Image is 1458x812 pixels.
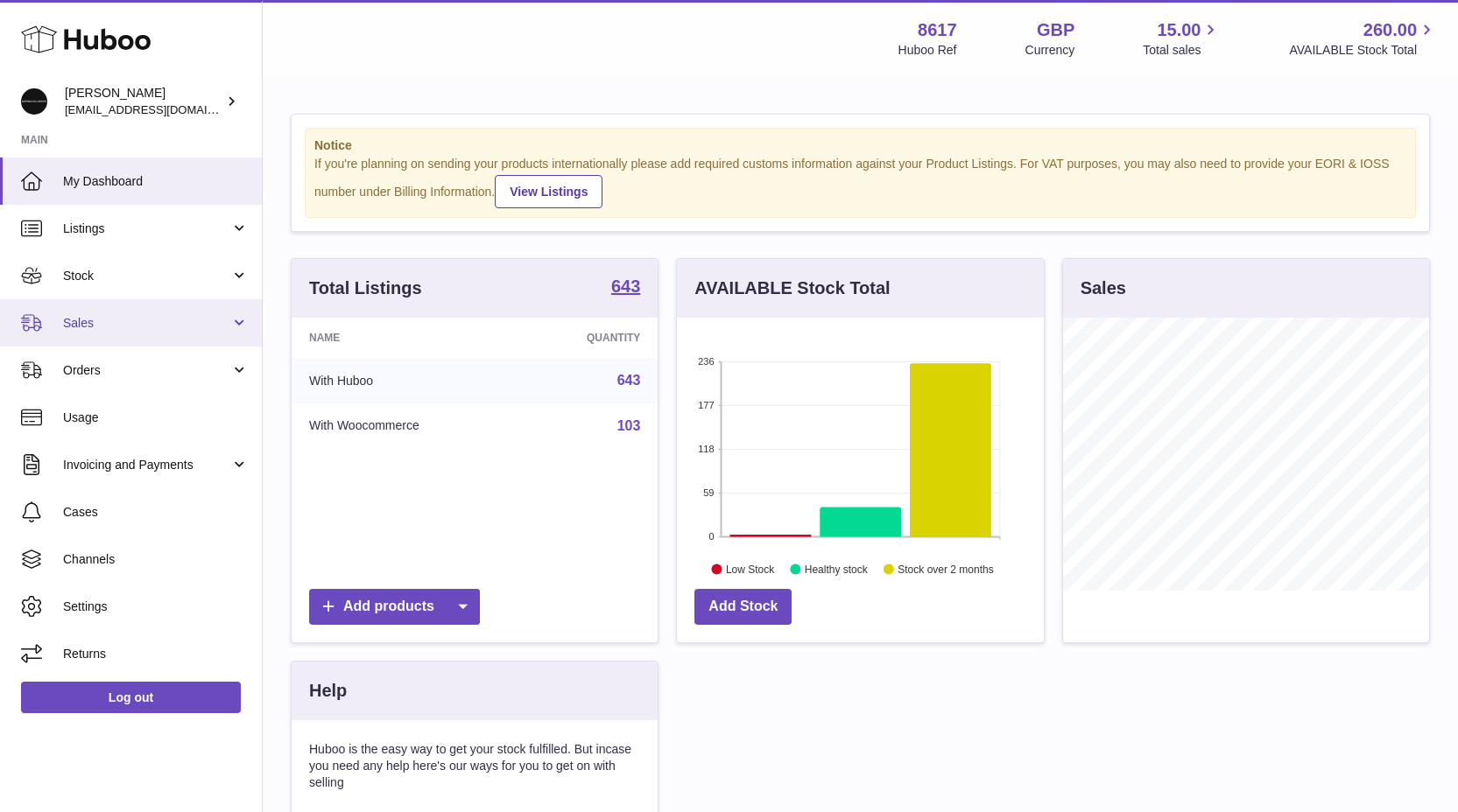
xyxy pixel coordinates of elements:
[309,679,347,703] h3: Help
[694,589,792,625] a: Add Stock
[805,563,869,575] text: Healthy stock
[63,409,249,426] span: Usage
[309,741,640,791] p: Huboo is the easy way to get your stock fulfilled. But incase you need any help here's our ways f...
[1037,18,1074,42] strong: GBP
[1081,276,1126,300] h3: Sales
[292,403,519,449] td: With Woocommerce
[1157,18,1201,42] span: 15.00
[21,88,47,115] img: hello@alfredco.com
[65,102,257,116] span: [EMAIL_ADDRESS][DOMAIN_NAME]
[898,563,994,575] text: Stock over 2 months
[1143,42,1221,59] span: Total sales
[63,598,249,615] span: Settings
[314,156,1406,208] div: If you're planning on sending your products internationally please add required customs informati...
[65,85,222,118] div: [PERSON_NAME]
[1289,42,1437,59] span: AVAILABLE Stock Total
[611,277,640,295] strong: 643
[63,173,249,190] span: My Dashboard
[21,682,241,713] a: Log out
[309,276,422,300] h3: Total Listings
[617,373,641,388] a: 643
[292,358,519,403] td: With Huboo
[709,531,715,542] text: 0
[1025,42,1075,59] div: Currency
[1143,18,1221,59] a: 15.00 Total sales
[314,137,1406,154] strong: Notice
[694,276,890,300] h3: AVAILABLE Stock Total
[698,356,714,367] text: 236
[519,318,659,358] th: Quantity
[63,504,249,521] span: Cases
[63,551,249,568] span: Channels
[63,362,230,379] span: Orders
[495,175,602,208] a: View Listings
[698,400,714,410] text: 177
[698,444,714,454] text: 118
[617,418,641,433] a: 103
[726,563,775,575] text: Low Stock
[63,646,249,662] span: Returns
[63,220,230,237] span: Listings
[292,318,519,358] th: Name
[63,268,230,284] span: Stock
[611,277,640,298] a: 643
[63,457,230,473] span: Invoicing and Payments
[704,487,715,498] text: 59
[1289,18,1437,59] a: 260.00 AVAILABLE Stock Total
[309,589,480,625] a: Add products
[918,18,957,42] strong: 8617
[898,42,957,59] div: Huboo Ref
[63,315,230,332] span: Sales
[1363,18,1417,42] span: 260.00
